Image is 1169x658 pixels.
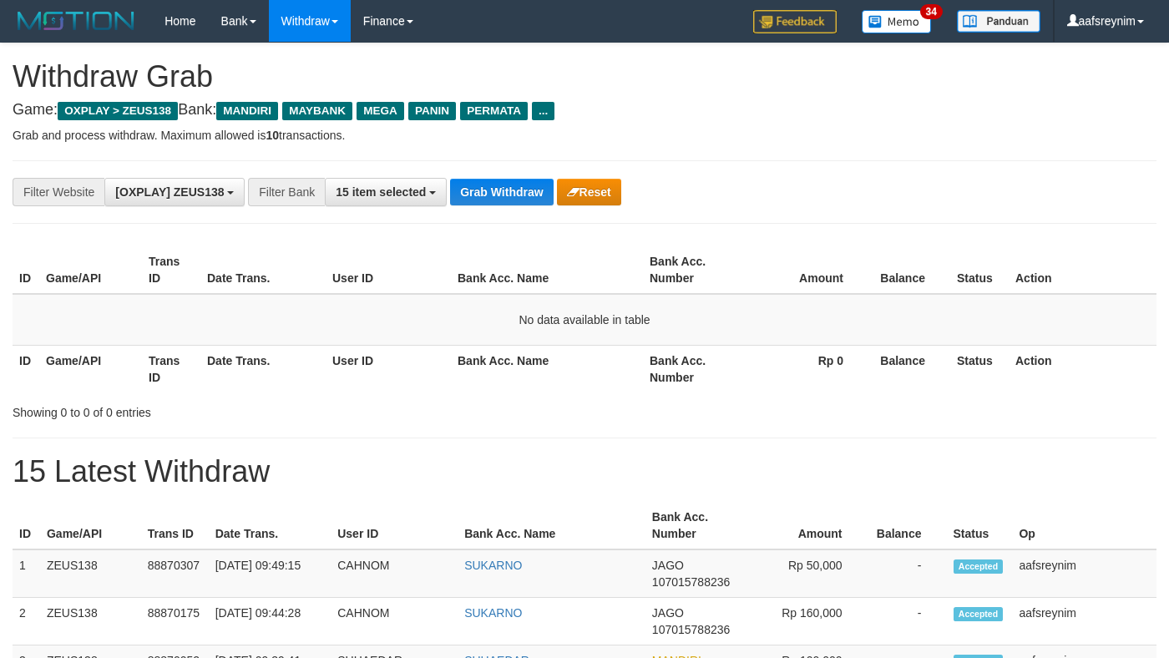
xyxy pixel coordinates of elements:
[13,178,104,206] div: Filter Website
[13,549,40,598] td: 1
[868,549,947,598] td: -
[326,345,451,392] th: User ID
[1009,246,1156,294] th: Action
[643,246,746,294] th: Bank Acc. Number
[954,559,1004,574] span: Accepted
[464,559,522,572] a: SUKARNO
[13,502,40,549] th: ID
[1009,345,1156,392] th: Action
[13,127,1156,144] p: Grab and process withdraw. Maximum allowed is transactions.
[13,60,1156,94] h1: Withdraw Grab
[142,246,200,294] th: Trans ID
[13,8,139,33] img: MOTION_logo.png
[104,178,245,206] button: [OXPLAY] ZEUS138
[357,102,404,120] span: MEGA
[746,345,868,392] th: Rp 0
[115,185,224,199] span: [OXPLAY] ZEUS138
[1012,549,1156,598] td: aafsreynim
[39,246,142,294] th: Game/API
[331,502,458,549] th: User ID
[141,598,209,645] td: 88870175
[13,246,39,294] th: ID
[532,102,554,120] span: ...
[451,246,643,294] th: Bank Acc. Name
[652,575,730,589] span: Copy 107015788236 to clipboard
[747,549,868,598] td: Rp 50,000
[326,246,451,294] th: User ID
[1012,502,1156,549] th: Op
[652,606,684,620] span: JAGO
[954,607,1004,621] span: Accepted
[325,178,447,206] button: 15 item selected
[13,598,40,645] td: 2
[200,246,326,294] th: Date Trans.
[141,502,209,549] th: Trans ID
[141,549,209,598] td: 88870307
[464,606,522,620] a: SUKARNO
[868,345,950,392] th: Balance
[266,129,279,142] strong: 10
[645,502,747,549] th: Bank Acc. Number
[862,10,932,33] img: Button%20Memo.svg
[408,102,456,120] span: PANIN
[40,598,141,645] td: ZEUS138
[450,179,553,205] button: Grab Withdraw
[868,598,947,645] td: -
[460,102,528,120] span: PERMATA
[200,345,326,392] th: Date Trans.
[451,345,643,392] th: Bank Acc. Name
[282,102,352,120] span: MAYBANK
[209,502,331,549] th: Date Trans.
[331,549,458,598] td: CAHNOM
[336,185,426,199] span: 15 item selected
[957,10,1040,33] img: panduan.png
[13,455,1156,488] h1: 15 Latest Withdraw
[40,549,141,598] td: ZEUS138
[39,345,142,392] th: Game/API
[458,502,645,549] th: Bank Acc. Name
[747,598,868,645] td: Rp 160,000
[950,345,1009,392] th: Status
[40,502,141,549] th: Game/API
[753,10,837,33] img: Feedback.jpg
[13,397,474,421] div: Showing 0 to 0 of 0 entries
[652,623,730,636] span: Copy 107015788236 to clipboard
[643,345,746,392] th: Bank Acc. Number
[209,549,331,598] td: [DATE] 09:49:15
[947,502,1013,549] th: Status
[950,246,1009,294] th: Status
[142,345,200,392] th: Trans ID
[557,179,621,205] button: Reset
[747,502,868,549] th: Amount
[58,102,178,120] span: OXPLAY > ZEUS138
[248,178,325,206] div: Filter Bank
[652,559,684,572] span: JAGO
[216,102,278,120] span: MANDIRI
[13,294,1156,346] td: No data available in table
[13,345,39,392] th: ID
[209,598,331,645] td: [DATE] 09:44:28
[920,4,943,19] span: 34
[331,598,458,645] td: CAHNOM
[1012,598,1156,645] td: aafsreynim
[868,502,947,549] th: Balance
[13,102,1156,119] h4: Game: Bank:
[746,246,868,294] th: Amount
[868,246,950,294] th: Balance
